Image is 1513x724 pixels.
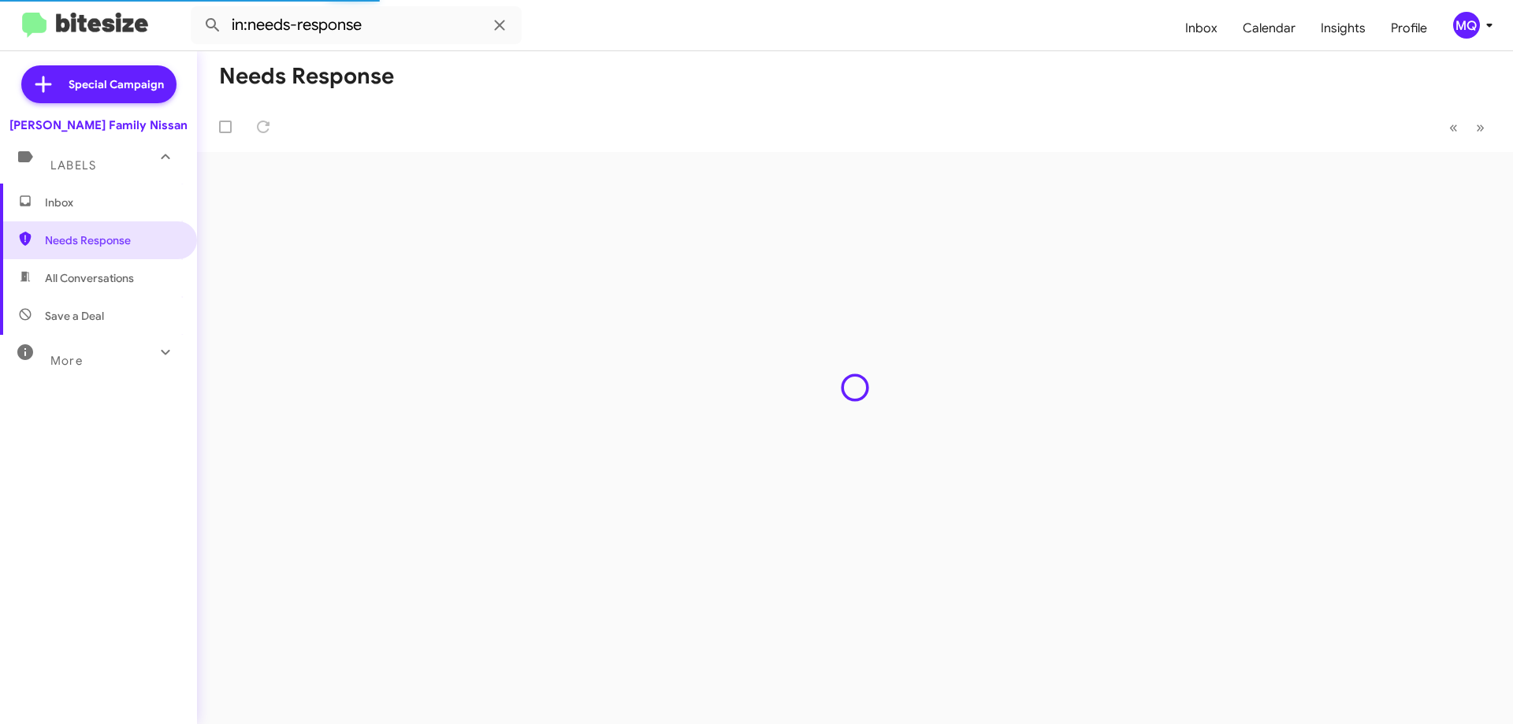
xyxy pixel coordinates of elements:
input: Search [191,6,522,44]
div: [PERSON_NAME] Family Nissan [9,117,188,133]
a: Special Campaign [21,65,177,103]
span: » [1476,117,1485,137]
span: Inbox [45,195,179,210]
span: More [50,354,83,368]
a: Calendar [1230,6,1308,51]
span: Save a Deal [45,308,104,324]
span: All Conversations [45,270,134,286]
span: Special Campaign [69,76,164,92]
a: Inbox [1173,6,1230,51]
a: Insights [1308,6,1378,51]
span: « [1449,117,1458,137]
div: MQ [1453,12,1480,39]
button: Next [1467,111,1494,143]
h1: Needs Response [219,64,394,89]
a: Profile [1378,6,1440,51]
button: Previous [1440,111,1467,143]
span: Labels [50,158,96,173]
span: Needs Response [45,232,179,248]
button: MQ [1440,12,1496,39]
nav: Page navigation example [1441,111,1494,143]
